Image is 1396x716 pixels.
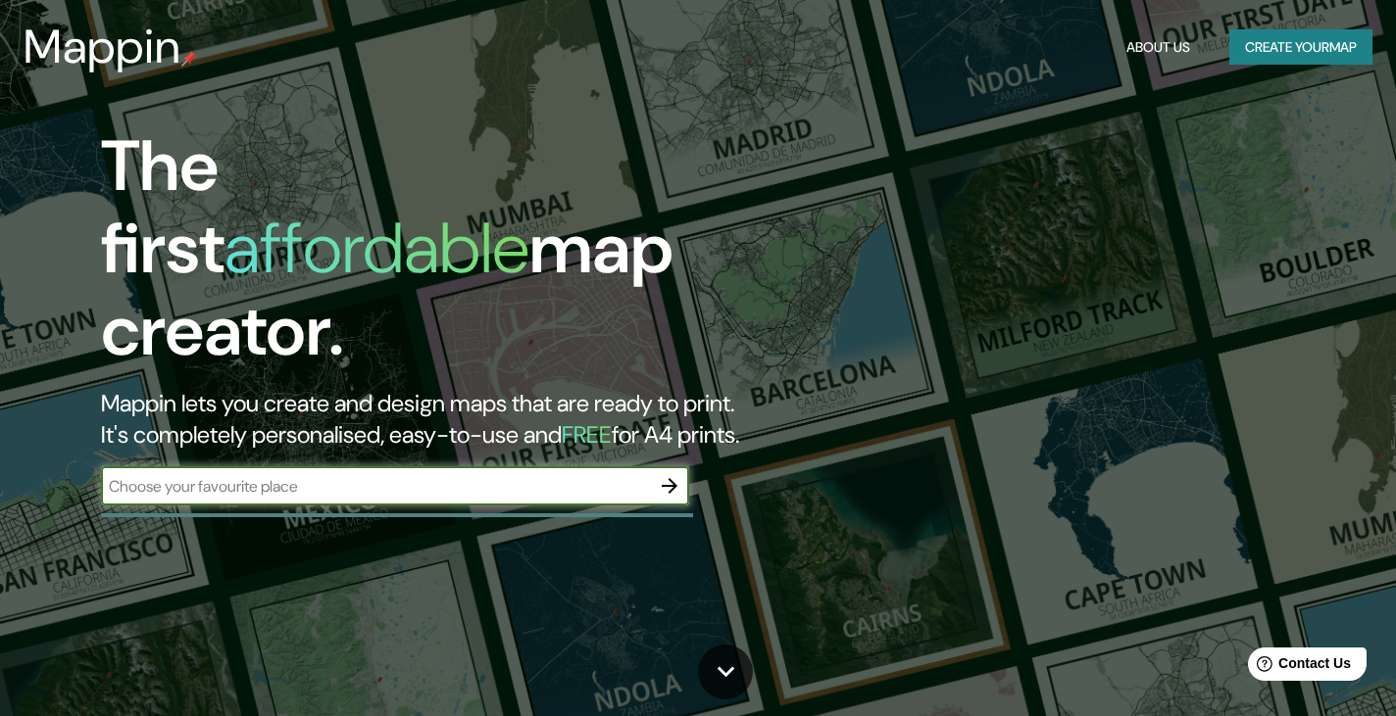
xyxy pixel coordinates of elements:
[101,475,650,498] input: Choose your favourite place
[24,20,181,74] h3: Mappin
[101,125,799,388] h1: The first map creator.
[1119,29,1198,66] button: About Us
[101,388,799,451] h2: Mappin lets you create and design maps that are ready to print. It's completely personalised, eas...
[562,419,612,450] h5: FREE
[1221,640,1374,694] iframe: Help widget launcher
[181,51,197,67] img: mappin-pin
[1229,29,1372,66] button: Create yourmap
[224,203,529,294] h1: affordable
